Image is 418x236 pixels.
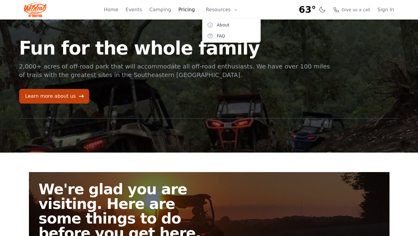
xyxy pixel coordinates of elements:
[125,6,142,13] a: Events
[333,7,370,13] a: Give us a call
[178,6,195,13] a: Pricing
[104,6,118,13] a: Home
[24,2,47,17] img: Wildcat Logo
[19,39,331,57] h1: Fun for the whole family
[19,62,331,79] p: 2,000+ acres of off-road park that will accommodate all off-road enthusiasts. We have over 100 mi...
[299,4,316,15] span: 63°
[202,30,261,41] a: FAQ
[202,4,242,16] button: Resources
[378,6,394,13] a: Sign In
[342,7,370,13] span: Give us a call
[149,6,171,13] a: Camping
[19,89,89,104] a: Learn more about us
[202,19,261,30] a: About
